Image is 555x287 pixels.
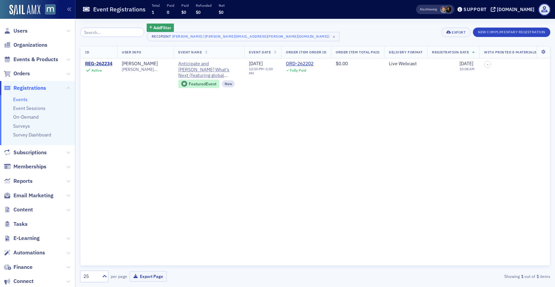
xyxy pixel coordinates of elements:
[290,68,306,73] div: Fully Paid
[13,263,33,271] span: Finance
[4,177,33,185] a: Reports
[152,9,154,15] span: 1
[13,96,28,102] a: Events
[122,50,141,54] span: User Info
[167,9,169,15] span: 0
[13,84,46,92] span: Registrations
[249,67,264,71] time: 12:00 PM
[4,41,47,49] a: Organizations
[4,84,46,92] a: Registrations
[4,163,46,170] a: Memberships
[286,61,313,67] a: ORD-262202
[13,149,47,156] span: Subscriptions
[491,7,537,12] button: [DOMAIN_NAME]
[167,3,174,8] p: Paid
[13,249,45,256] span: Automations
[181,9,186,15] span: $0
[13,206,33,213] span: Content
[13,105,45,111] a: Event Sessions
[178,61,239,79] a: Anticipate and [PERSON_NAME] What’s Next (featuring global futurist [PERSON_NAME] with [PERSON_NA...
[147,32,340,41] button: Recipient[PERSON_NAME] ([PERSON_NAME][EMAIL_ADDRESS][PERSON_NAME][DOMAIN_NAME])×
[178,61,239,79] span: Anticipate and Reimagine What’s Next (featuring global futurist Daniel Burrus with Tom Hood)
[4,70,30,77] a: Orders
[539,4,550,15] span: Profile
[249,67,273,76] time: 1:00 PM
[484,50,536,54] span: With Printed E-Materials
[152,34,171,39] div: Recipient
[219,3,225,8] p: Net
[4,149,47,156] a: Subscriptions
[249,50,271,54] span: Event Date
[196,3,212,8] p: Refunded
[497,6,534,12] div: [DOMAIN_NAME]
[4,206,33,213] a: Content
[520,273,524,279] strong: 1
[13,41,47,49] span: Organizations
[122,67,169,72] span: [PERSON_NAME][EMAIL_ADDRESS][PERSON_NAME][DOMAIN_NAME]
[13,278,34,285] span: Connect
[13,163,46,170] span: Memberships
[4,56,58,63] a: Events & Products
[4,27,28,35] a: Users
[152,3,160,8] p: Total
[111,273,127,279] label: per page
[473,29,550,35] a: New Complimentary Registration
[4,278,34,285] a: Connect
[331,34,337,40] span: ×
[286,50,326,54] span: Order Item Order ID
[535,273,540,279] strong: 1
[122,61,158,67] a: [PERSON_NAME]
[487,63,489,67] span: –
[178,50,202,54] span: Event Name
[336,50,379,54] span: Order Item Total Paid
[172,33,330,40] div: [PERSON_NAME] ([PERSON_NAME][EMAIL_ADDRESS][PERSON_NAME][DOMAIN_NAME])
[459,67,475,71] time: 10:08 AM
[13,56,58,63] span: Events & Products
[13,132,51,138] a: Survey Dashboard
[445,6,452,13] span: Lauren McDonough
[147,24,174,32] button: AddFilter
[196,9,200,15] span: $0
[189,82,216,86] div: Featured Event
[129,271,167,282] button: Export Page
[13,192,53,199] span: Email Marketing
[4,192,53,199] a: Email Marketing
[45,4,55,15] img: SailAMX
[473,28,550,37] button: New Complimentary Registration
[452,31,466,34] div: Export
[13,235,40,242] span: E-Learning
[4,220,28,228] a: Tasks
[249,67,276,76] div: –
[13,123,30,129] a: Surveys
[389,61,422,67] div: Live Webcast
[153,25,171,31] span: Add Filter
[85,61,112,67] a: REG-262234
[432,50,469,54] span: Registration Date
[4,263,33,271] a: Finance
[420,7,437,12] span: Viewing
[4,249,45,256] a: Automations
[9,5,40,15] img: SailAMX
[85,50,89,54] span: ID
[91,68,102,73] div: Active
[464,6,487,12] div: Support
[80,28,144,37] input: Search…
[13,114,39,120] a: On-Demand
[420,7,426,11] div: Also
[459,60,473,67] span: [DATE]
[389,50,422,54] span: Delivery Format
[249,60,263,67] span: [DATE]
[178,80,219,88] div: Featured Event
[13,70,30,77] span: Orders
[83,273,98,280] div: 25
[13,177,33,185] span: Reports
[440,6,447,13] span: Meghan Will
[222,80,235,87] div: New
[219,9,223,15] span: $0
[4,235,40,242] a: E-Learning
[13,220,28,228] span: Tasks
